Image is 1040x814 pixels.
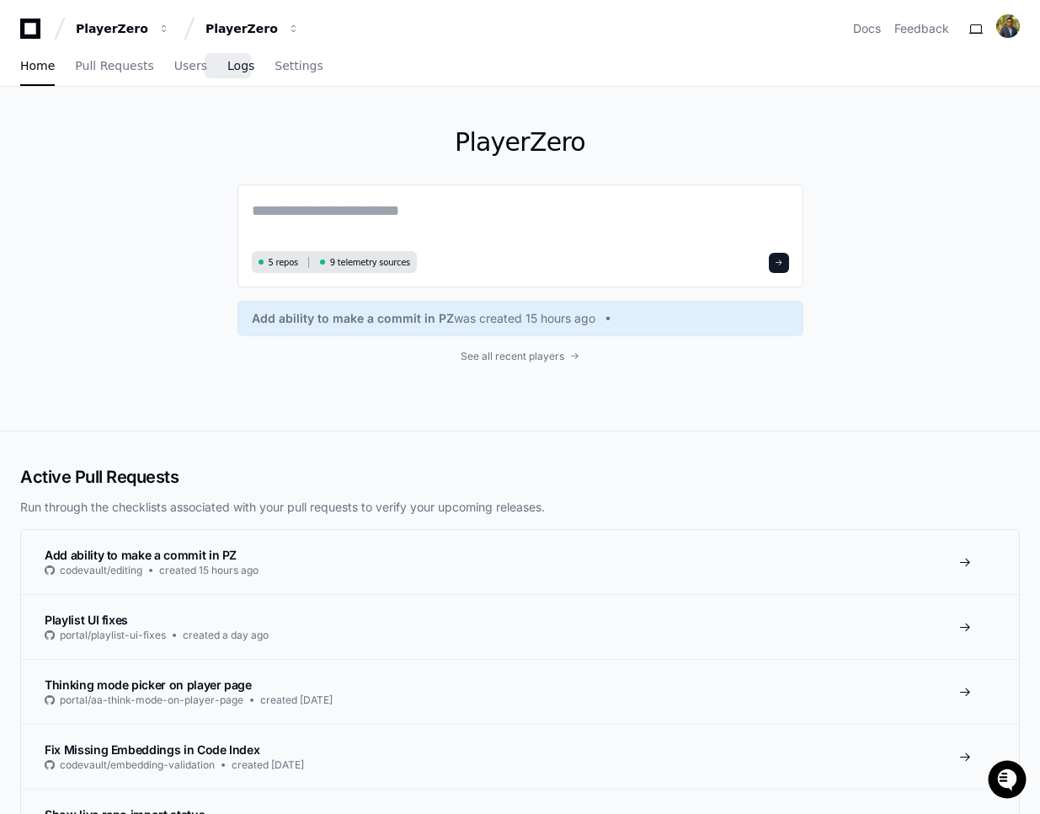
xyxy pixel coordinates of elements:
a: Pull Requests [75,47,153,86]
span: was created 15 hours ago [454,310,595,327]
button: PlayerZero [199,13,307,44]
p: Run through the checklists associated with your pull requests to verify your upcoming releases. [20,499,1020,516]
span: Pylon [168,177,204,190]
span: Add ability to make a commit in PZ [252,310,454,327]
a: Thinking mode picker on player pageportal/aa-think-mode-on-player-pagecreated [DATE] [21,659,1019,724]
button: PlayerZero [69,13,177,44]
span: portal/aa-think-mode-on-player-page [60,694,243,707]
img: 1736555170064-99ba0984-63c1-480f-8ee9-699278ef63ed [17,126,47,156]
span: Settings [275,61,323,71]
h1: PlayerZero [237,127,803,158]
div: We're available if you need us! [57,142,213,156]
span: Users [174,61,207,71]
span: created 15 hours ago [159,564,259,577]
img: avatar [996,14,1020,38]
span: created a day ago [183,629,269,642]
a: Users [174,47,207,86]
a: Add ability to make a commit in PZwas created 15 hours ago [252,310,789,327]
span: Logs [227,61,254,71]
span: created [DATE] [232,758,304,772]
span: Fix Missing Embeddings in Code Index [45,742,259,757]
a: Settings [275,47,323,86]
span: Thinking mode picker on player page [45,677,252,692]
a: Powered byPylon [119,176,204,190]
iframe: Open customer support [986,758,1032,804]
img: PlayerZero [17,17,51,51]
span: codevault/embedding-validation [60,758,215,772]
div: PlayerZero [205,20,278,37]
div: Start new chat [57,126,276,142]
a: Fix Missing Embeddings in Code Indexcodevault/embedding-validationcreated [DATE] [21,724,1019,789]
span: 9 telemetry sources [330,256,410,269]
a: See all recent players [237,350,803,363]
span: created [DATE] [260,694,333,707]
span: 5 repos [269,256,299,269]
a: Add ability to make a commit in PZcodevault/editingcreated 15 hours ago [21,530,1019,594]
span: portal/playlist-ui-fixes [60,629,166,642]
a: Logs [227,47,254,86]
button: Feedback [894,20,949,37]
a: Docs [853,20,881,37]
span: Playlist UI fixes [45,613,128,627]
h2: Active Pull Requests [20,465,1020,489]
div: Welcome [17,67,307,94]
span: Pull Requests [75,61,153,71]
span: Add ability to make a commit in PZ [45,548,237,562]
span: Home [20,61,55,71]
a: Home [20,47,55,86]
button: Start new chat [286,131,307,151]
div: PlayerZero [76,20,148,37]
a: Playlist UI fixesportal/playlist-ui-fixescreated a day ago [21,594,1019,659]
span: See all recent players [461,350,564,363]
span: codevault/editing [60,564,142,577]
